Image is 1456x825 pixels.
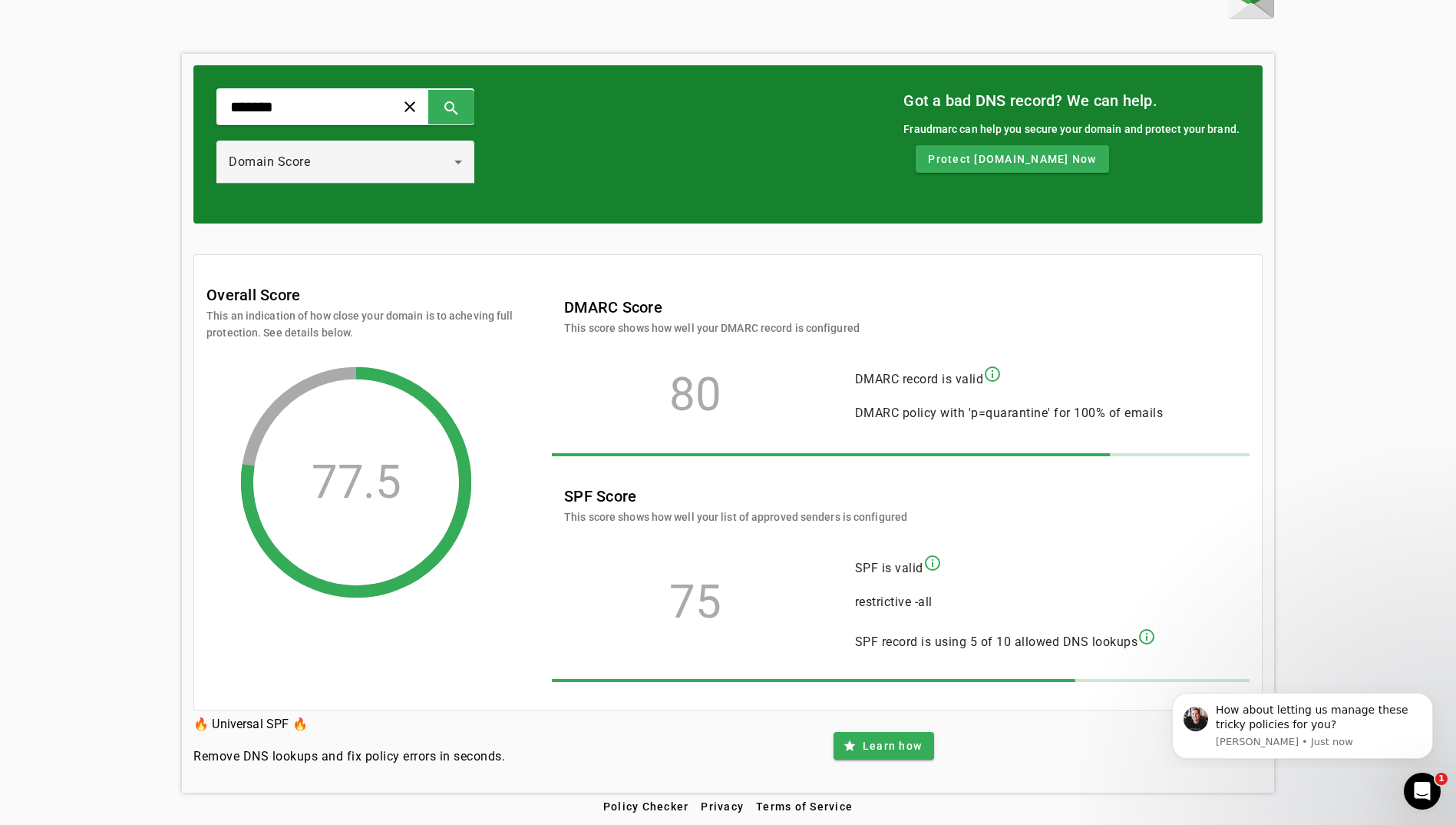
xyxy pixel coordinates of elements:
[903,88,1240,113] mat-card-title: Got a bad DNS record? We can help.
[1149,679,1456,768] iframe: Intercom notifications message
[855,634,1138,649] span: SPF record is using 5 of 10 allowed DNS lookups
[564,484,907,509] mat-card-title: SPF Score
[597,793,695,820] button: Policy Checker
[603,800,689,813] span: Policy Checker
[756,800,853,813] span: Terms of Service
[855,595,933,609] span: restrictive -all
[916,145,1108,173] button: Protect [DOMAIN_NAME] Now
[923,554,942,572] mat-icon: info_outline
[928,151,1096,167] span: Protect [DOMAIN_NAME] Now
[834,732,934,760] button: Learn how
[1435,773,1448,785] span: 1
[193,747,505,766] h4: Remove DNS lookups and fix policy errors in seconds.
[564,387,827,403] div: 80
[193,714,505,735] h3: 🔥 Universal SPF 🔥
[206,307,513,341] mat-card-subtitle: This an indication of how close your domain is to acheving full protection. See details below.
[1404,773,1441,810] iframe: Intercom live chat
[701,800,744,813] span: Privacy
[564,509,907,525] mat-card-subtitle: This score shows how well your list of approved senders is configured
[695,793,750,820] button: Privacy
[855,372,984,386] span: DMARC record is valid
[564,595,827,610] div: 75
[229,154,310,169] span: Domain Score
[564,320,860,336] mat-card-subtitle: This score shows how well your DMARC record is configured
[750,793,859,820] button: Terms of Service
[312,475,401,490] div: 77.5
[1137,628,1156,646] mat-icon: info_outline
[983,365,1002,383] mat-icon: info_outline
[863,738,922,754] span: Learn how
[855,561,923,575] span: SPF is valid
[564,295,860,320] mat-card-title: DMARC Score
[903,121,1240,137] div: Fraudmarc can help you secure your domain and protect your brand.
[206,283,300,307] mat-card-title: Overall Score
[855,406,1164,420] span: DMARC policy with 'p=quarantine' for 100% of emails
